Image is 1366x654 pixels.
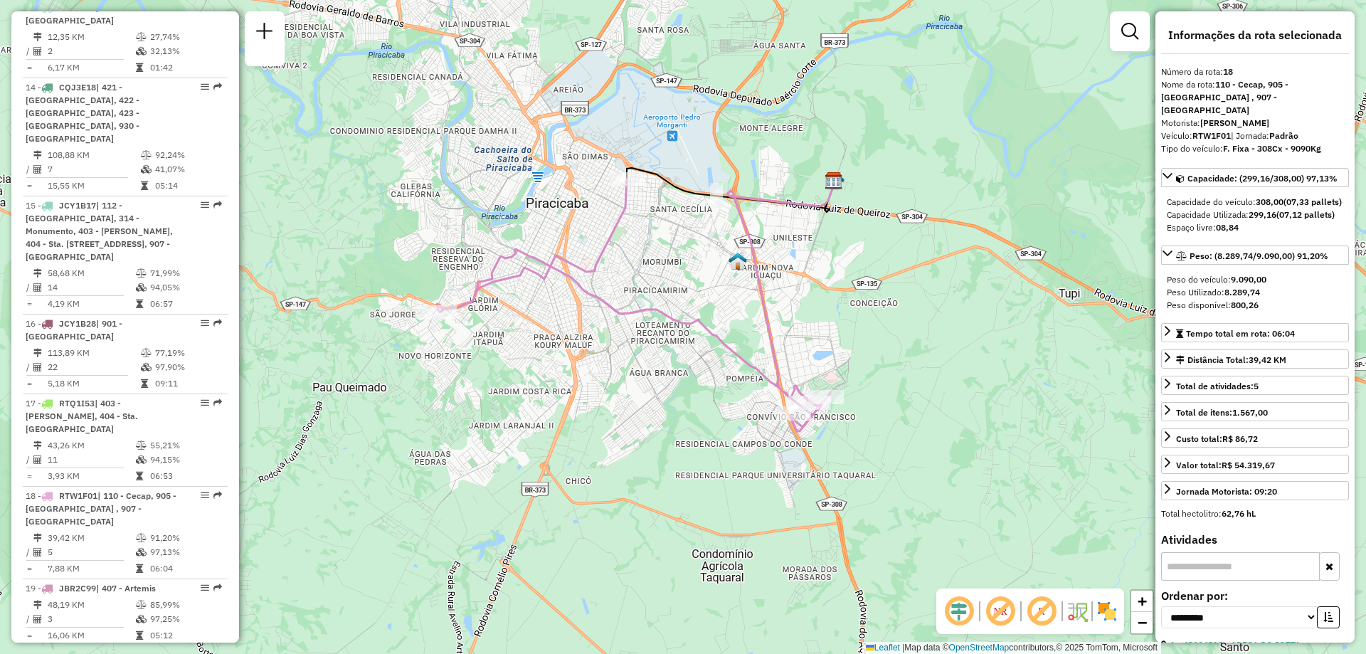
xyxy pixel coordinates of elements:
[33,548,42,557] i: Total de Atividades
[33,615,42,623] i: Total de Atividades
[949,643,1010,653] a: OpenStreetMap
[1186,328,1295,339] span: Tempo total em rota: 06:04
[136,534,147,542] i: % de utilização do peso
[1161,117,1349,130] div: Motorista:
[141,151,152,159] i: % de utilização do peso
[33,33,42,41] i: Distância Total
[26,376,33,391] td: =
[33,601,42,609] i: Distância Total
[1200,117,1269,128] strong: [PERSON_NAME]
[1176,459,1275,472] div: Valor total:
[1283,196,1342,207] strong: (07,33 pallets)
[1167,196,1343,209] div: Capacidade do veículo:
[59,318,96,329] span: JCY1B28
[213,201,222,209] em: Rota exportada
[33,151,42,159] i: Distância Total
[1224,287,1260,297] strong: 8.289,74
[26,469,33,483] td: =
[141,165,152,174] i: % de utilização da cubagem
[47,266,135,280] td: 58,68 KM
[136,63,143,72] i: Tempo total em rota
[47,628,135,643] td: 16,06 KM
[141,379,148,388] i: Tempo total em rota
[1176,381,1259,391] span: Total de atividades:
[1161,268,1349,317] div: Peso: (8.289,74/9.090,00) 91,20%
[26,398,138,434] span: 17 -
[1161,481,1349,500] a: Jornada Motorista: 09:20
[1161,587,1349,604] label: Ordenar por:
[1190,250,1328,261] span: Peso: (8.289,74/9.090,00) 91,20%
[26,82,139,144] span: 14 -
[1192,130,1231,141] strong: RTW1F01
[136,455,147,464] i: % de utilização da cubagem
[1161,507,1349,520] div: Total hectolitro:
[26,561,33,576] td: =
[825,172,843,190] img: CDD Piracicaba
[26,297,33,311] td: =
[59,200,96,211] span: JCY1B17
[59,398,95,408] span: RTQ1I53
[902,643,904,653] span: |
[47,162,140,176] td: 7
[26,490,176,527] span: 18 -
[33,47,42,56] i: Total de Atividades
[1167,209,1343,221] div: Capacidade Utilizada:
[33,534,42,542] i: Distância Total
[136,548,147,557] i: % de utilização da cubagem
[26,2,122,26] span: | 905 - [GEOGRAPHIC_DATA]
[149,628,221,643] td: 05:12
[1096,600,1118,623] img: Exibir/Ocultar setores
[26,398,138,434] span: | 403 - [PERSON_NAME], 404 - Sta. [GEOGRAPHIC_DATA]
[1161,142,1349,155] div: Tipo do veículo:
[1161,533,1349,547] h4: Atividades
[136,47,147,56] i: % de utilização da cubagem
[213,584,222,592] em: Rota exportada
[1167,221,1343,234] div: Espaço livre:
[201,491,209,500] em: Opções
[1222,433,1258,444] strong: R$ 86,72
[1138,613,1147,631] span: −
[1116,17,1144,46] a: Exibir filtros
[47,531,135,545] td: 39,42 KM
[33,363,42,371] i: Total de Atividades
[47,30,135,44] td: 12,35 KM
[213,83,222,91] em: Rota exportada
[1161,428,1349,448] a: Custo total:R$ 86,72
[1176,485,1277,498] div: Jornada Motorista: 09:20
[1161,79,1288,115] strong: 110 - Cecap, 905 - [GEOGRAPHIC_DATA] , 907 - [GEOGRAPHIC_DATA]
[1276,209,1335,220] strong: (07,12 pallets)
[33,283,42,292] i: Total de Atividades
[59,82,96,93] span: CQJ3E18
[136,269,147,278] i: % de utilização do peso
[1161,376,1349,395] a: Total de atividades:5
[1231,300,1259,310] strong: 800,26
[47,453,135,467] td: 11
[136,472,143,480] i: Tempo total em rota
[1249,354,1286,365] span: 39,42 KM
[26,583,156,594] span: 19 -
[47,297,135,311] td: 4,19 KM
[149,612,221,626] td: 97,25%
[1223,66,1233,77] strong: 18
[26,200,173,262] span: 15 -
[47,346,140,360] td: 113,89 KM
[1024,594,1059,628] span: Exibir rótulo
[1254,381,1259,391] strong: 5
[154,179,222,193] td: 05:14
[983,594,1017,628] span: Exibir NR
[141,181,148,190] i: Tempo total em rota
[862,642,1161,654] div: Map data © contributors,© 2025 TomTom, Microsoft
[149,297,221,311] td: 06:57
[149,453,221,467] td: 94,15%
[149,60,221,75] td: 01:42
[136,564,143,573] i: Tempo total em rota
[47,561,135,576] td: 7,88 KM
[26,360,33,374] td: /
[47,179,140,193] td: 15,55 KM
[1138,592,1147,610] span: +
[1161,28,1349,42] h4: Informações da rota selecionada
[154,360,222,374] td: 97,90%
[141,363,152,371] i: % de utilização da cubagem
[1176,433,1258,445] div: Custo total:
[213,399,222,407] em: Rota exportada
